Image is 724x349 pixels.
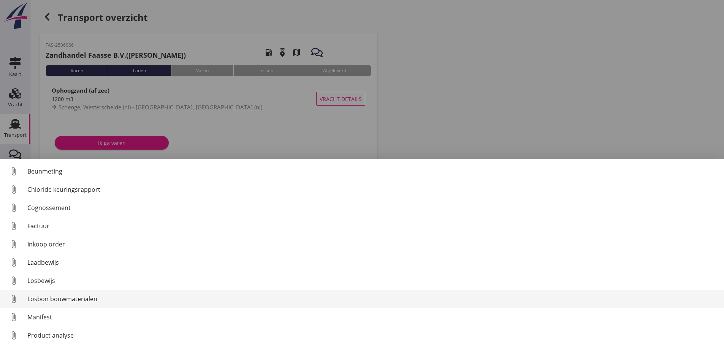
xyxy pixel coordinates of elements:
i: attach_file [8,329,20,341]
i: attach_file [8,202,20,214]
i: attach_file [8,275,20,287]
div: Laadbewijs [27,258,718,267]
div: Chloride keuringsrapport [27,185,718,194]
i: attach_file [8,293,20,305]
div: Inkoop order [27,240,718,249]
div: Product analyse [27,331,718,340]
i: attach_file [8,183,20,196]
div: Beunmeting [27,167,718,176]
i: attach_file [8,238,20,250]
div: Manifest [27,313,718,322]
i: attach_file [8,256,20,268]
i: attach_file [8,311,20,323]
div: Losbewijs [27,276,718,285]
div: Cognossement [27,203,718,212]
i: attach_file [8,220,20,232]
i: attach_file [8,165,20,177]
div: Losbon bouwmaterialen [27,294,718,303]
div: Factuur [27,221,718,231]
